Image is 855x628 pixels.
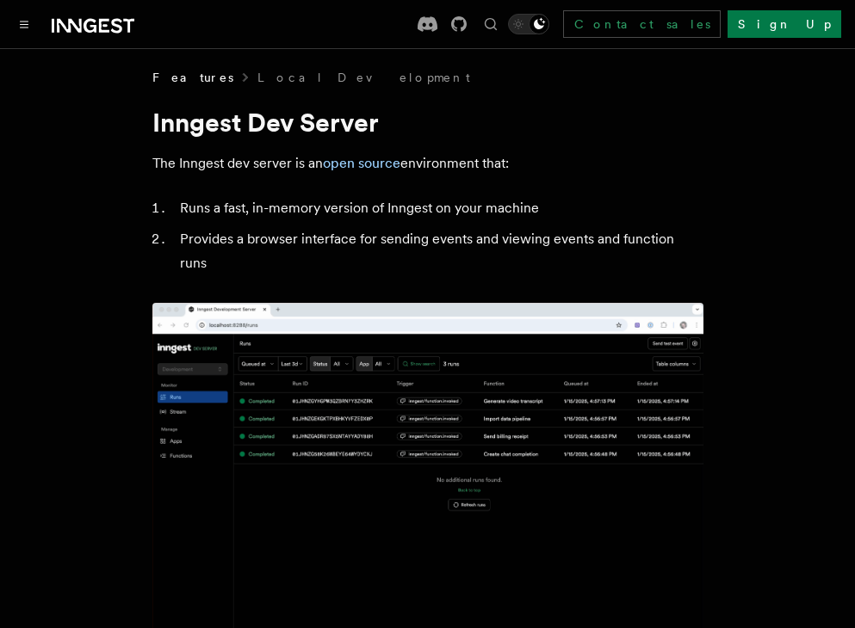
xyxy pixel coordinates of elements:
[175,196,703,220] li: Runs a fast, in-memory version of Inngest on your machine
[152,151,703,175] p: The Inngest dev server is an environment that:
[14,14,34,34] button: Toggle navigation
[152,69,233,86] span: Features
[508,14,549,34] button: Toggle dark mode
[175,227,703,275] li: Provides a browser interface for sending events and viewing events and function runs
[257,69,470,86] a: Local Development
[563,10,721,38] a: Contact sales
[480,14,501,34] button: Find something...
[323,155,400,171] a: open source
[152,107,703,138] h1: Inngest Dev Server
[728,10,841,38] a: Sign Up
